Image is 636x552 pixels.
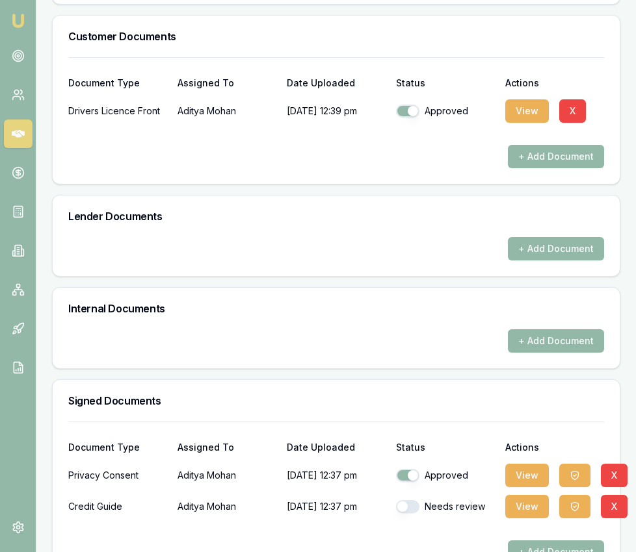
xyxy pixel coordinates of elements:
[505,464,549,487] button: View
[505,79,604,88] div: Actions
[601,495,628,518] button: X
[505,99,549,123] button: View
[601,464,628,487] button: X
[287,443,386,452] div: Date Uploaded
[396,469,495,482] div: Approved
[10,13,26,29] img: emu-icon-u.png
[178,79,276,88] div: Assigned To
[396,443,495,452] div: Status
[178,462,276,488] p: Aditya Mohan
[505,443,604,452] div: Actions
[68,31,604,42] h3: Customer Documents
[68,98,167,124] div: Drivers Licence Front
[68,79,167,88] div: Document Type
[508,145,604,168] button: + Add Document
[396,105,495,118] div: Approved
[68,303,604,314] h3: Internal Documents
[178,98,276,124] p: Aditya Mohan
[178,443,276,452] div: Assigned To
[559,99,586,123] button: X
[396,79,495,88] div: Status
[68,462,167,488] div: Privacy Consent
[287,79,386,88] div: Date Uploaded
[68,443,167,452] div: Document Type
[178,494,276,520] p: Aditya Mohan
[68,494,167,520] div: Credit Guide
[508,329,604,353] button: + Add Document
[68,211,604,221] h3: Lender Documents
[287,494,386,520] p: [DATE] 12:37 pm
[287,98,386,124] p: [DATE] 12:39 pm
[508,237,604,260] button: + Add Document
[396,500,495,513] div: Needs review
[287,462,386,488] p: [DATE] 12:37 pm
[68,395,604,406] h3: Signed Documents
[505,495,549,518] button: View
